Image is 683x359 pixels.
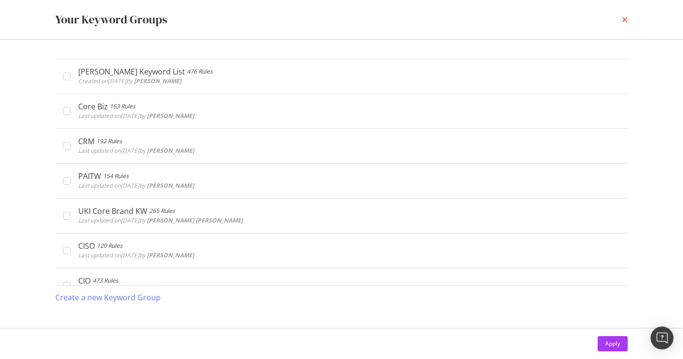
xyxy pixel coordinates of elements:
[96,137,122,146] div: 192 Rules
[147,112,194,120] b: [PERSON_NAME]
[78,251,194,259] span: Last updated on [DATE] by
[110,102,135,111] div: 163 Rules
[78,137,94,146] div: CRM
[598,336,628,351] button: Apply
[78,241,95,251] div: CISO
[149,206,175,216] div: 265 Rules
[78,216,243,224] span: Last updated on [DATE] by
[78,206,147,216] div: UKI Core Brand KW
[187,67,213,76] div: 476 Rules
[103,171,129,181] div: 154 Rules
[147,251,194,259] b: [PERSON_NAME]
[78,102,108,111] div: Core Biz
[78,112,194,120] span: Last updated on [DATE] by
[78,276,91,285] div: CIO
[147,181,194,190] b: [PERSON_NAME]
[97,241,123,251] div: 120 Rules
[78,77,181,85] span: Created on [DATE] by
[147,216,243,224] b: [PERSON_NAME] [PERSON_NAME]
[55,11,167,28] div: Your Keyword Groups
[605,339,620,348] div: Apply
[622,11,628,28] div: times
[55,292,161,303] div: Create a new Keyword Group
[147,147,194,155] b: [PERSON_NAME]
[134,77,181,85] b: [PERSON_NAME]
[78,171,101,181] div: PAITW
[651,327,673,349] div: Open Intercom Messenger
[93,276,118,285] div: 473 Rules
[78,147,194,155] span: Last updated on [DATE] by
[78,181,194,190] span: Last updated on [DATE] by
[55,286,161,309] button: Create a new Keyword Group
[78,67,185,76] div: [PERSON_NAME] Keyword List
